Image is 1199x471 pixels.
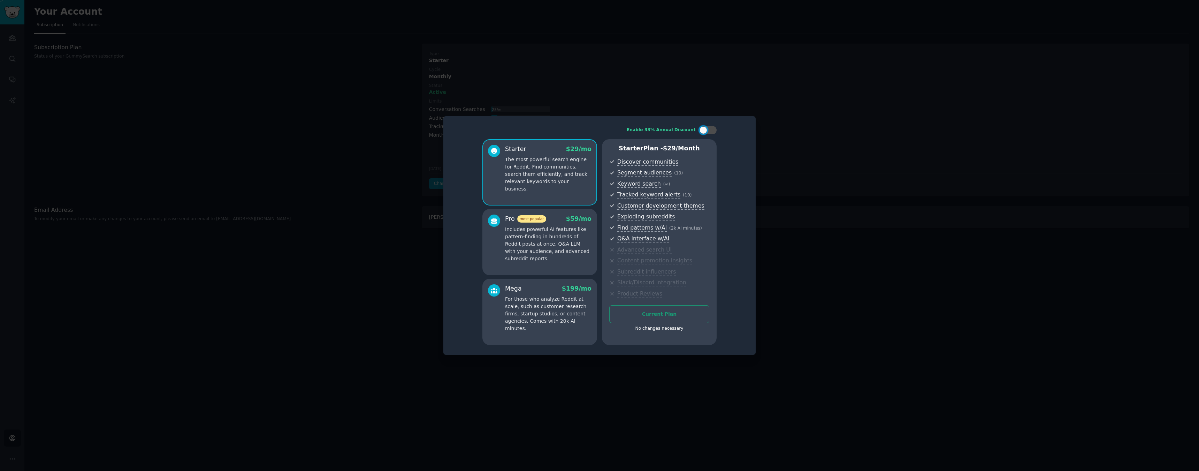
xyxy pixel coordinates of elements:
span: Slack/Discord integration [617,279,686,286]
div: Starter [505,145,526,154]
span: Discover communities [617,158,678,166]
p: For those who analyze Reddit at scale, such as customer research firms, startup studios, or conte... [505,296,591,332]
span: Exploding subreddits [617,213,675,220]
span: ( 10 ) [683,193,692,197]
span: $ 29 /month [663,145,700,152]
span: Customer development themes [617,202,704,210]
span: ( 10 ) [674,171,683,175]
span: Content promotion insights [617,257,692,264]
span: Keyword search [617,180,661,188]
p: The most powerful search engine for Reddit. Find communities, search them efficiently, and track ... [505,156,591,193]
span: most popular [517,215,547,223]
div: No changes necessary [609,326,709,332]
span: Q&A interface w/AI [617,235,669,242]
span: Segment audiences [617,169,672,177]
span: $ 199 /mo [562,285,591,292]
span: Find patterns w/AI [617,224,667,232]
p: Starter Plan - [609,144,709,153]
div: Pro [505,215,546,223]
span: $ 29 /mo [566,145,591,152]
span: Tracked keyword alerts [617,191,680,199]
span: ( ∞ ) [663,182,670,187]
span: ( 2k AI minutes ) [669,226,702,231]
p: Includes powerful AI features like pattern-finding in hundreds of Reddit posts at once, Q&A LLM w... [505,226,591,262]
span: Subreddit influencers [617,268,676,276]
span: $ 59 /mo [566,215,591,222]
div: Mega [505,284,522,293]
span: Product Reviews [617,290,662,298]
span: Advanced search UI [617,246,672,254]
div: Enable 33% Annual Discount [627,127,696,133]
